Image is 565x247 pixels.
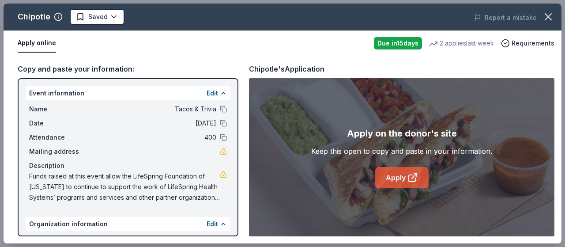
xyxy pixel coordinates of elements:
[18,63,238,75] div: Copy and paste your information:
[207,88,218,99] button: Edit
[18,34,56,53] button: Apply online
[88,118,216,129] span: [DATE]
[474,12,537,23] button: Report a mistake
[374,37,422,49] div: Due in 15 days
[429,38,494,49] div: 2 applies last week
[26,217,230,231] div: Organization information
[26,86,230,100] div: Event information
[88,11,108,22] span: Saved
[70,9,124,25] button: Saved
[512,38,554,49] span: Requirements
[29,118,88,129] span: Date
[88,132,216,143] span: 400
[18,10,50,24] div: Chipotle
[29,146,88,157] span: Mailing address
[29,235,88,245] span: Name
[88,235,216,245] span: Lifespring Foundation Of [US_STATE] Inc
[207,219,218,229] button: Edit
[29,104,88,114] span: Name
[88,104,216,114] span: Tacos & Trivia
[249,63,324,75] div: Chipotle's Application
[311,146,492,156] div: Keep this open to copy and paste in your information.
[375,167,429,188] a: Apply
[29,160,227,171] div: Description
[29,171,220,203] span: Funds raised at this event allow the LifeSpring Foundation of [US_STATE] to continue to support t...
[347,126,457,141] div: Apply on the donor's site
[29,132,88,143] span: Attendance
[501,38,554,49] button: Requirements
